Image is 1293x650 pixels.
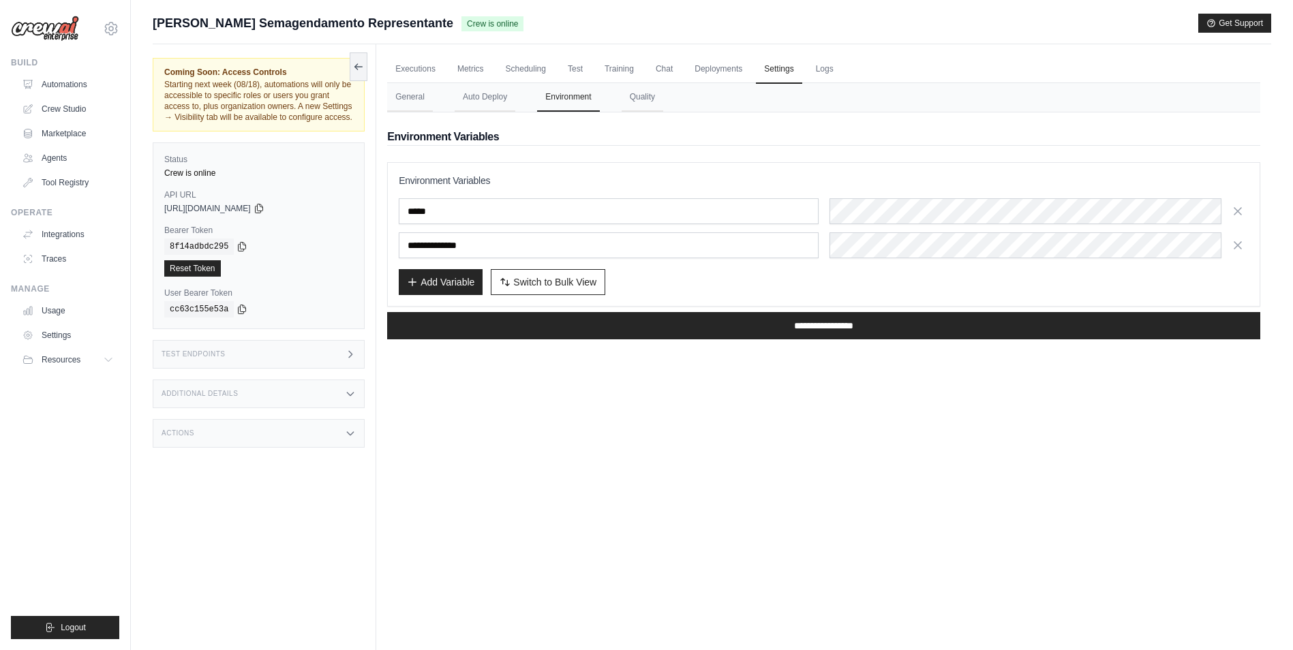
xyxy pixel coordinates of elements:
[162,390,238,398] h3: Additional Details
[164,301,234,318] code: cc63c155e53a
[11,616,119,639] button: Logout
[42,354,80,365] span: Resources
[686,55,750,84] a: Deployments
[1198,14,1271,33] button: Get Support
[560,55,591,84] a: Test
[16,98,119,120] a: Crew Studio
[491,269,605,295] button: Switch to Bulk View
[162,429,194,437] h3: Actions
[16,324,119,346] a: Settings
[11,57,119,68] div: Build
[11,207,119,218] div: Operate
[16,123,119,144] a: Marketplace
[449,55,492,84] a: Metrics
[164,168,353,179] div: Crew is online
[153,14,453,33] span: [PERSON_NAME] Semagendamento Representante
[399,174,1249,187] h3: Environment Variables
[387,83,1260,112] nav: Tabs
[16,223,119,245] a: Integrations
[16,74,119,95] a: Automations
[596,55,642,84] a: Training
[455,83,515,112] button: Auto Deploy
[16,172,119,194] a: Tool Registry
[162,350,226,358] h3: Test Endpoints
[11,16,79,42] img: Logo
[498,55,554,84] a: Scheduling
[622,83,663,112] button: Quality
[164,238,234,255] code: 8f14adbdc295
[164,154,353,165] label: Status
[513,275,596,289] span: Switch to Bulk View
[164,203,251,214] span: [URL][DOMAIN_NAME]
[387,129,1260,145] h2: Environment Variables
[537,83,599,112] button: Environment
[756,55,802,84] a: Settings
[61,622,86,633] span: Logout
[387,55,444,84] a: Executions
[16,300,119,322] a: Usage
[164,80,352,122] span: Starting next week (08/18), automations will only be accessible to specific roles or users you gr...
[11,283,119,294] div: Manage
[164,189,353,200] label: API URL
[164,260,221,277] a: Reset Token
[648,55,681,84] a: Chat
[16,349,119,371] button: Resources
[461,16,523,31] span: Crew is online
[399,269,483,295] button: Add Variable
[164,225,353,236] label: Bearer Token
[808,55,842,84] a: Logs
[387,83,433,112] button: General
[16,147,119,169] a: Agents
[164,67,353,78] span: Coming Soon: Access Controls
[164,288,353,298] label: User Bearer Token
[16,248,119,270] a: Traces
